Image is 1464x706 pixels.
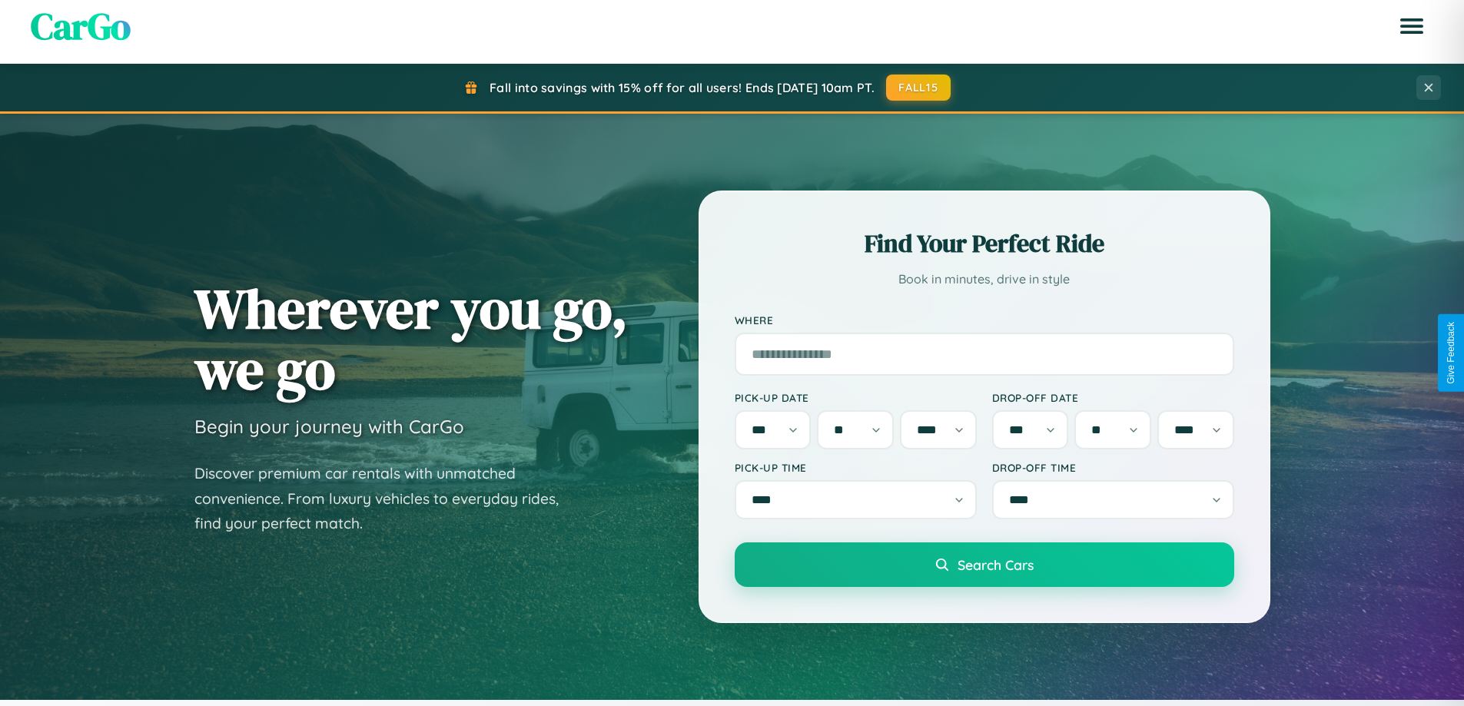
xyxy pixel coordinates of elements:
h1: Wherever you go, we go [194,278,628,399]
button: Search Cars [735,542,1234,587]
p: Book in minutes, drive in style [735,268,1234,290]
span: CarGo [31,1,131,51]
h3: Begin your journey with CarGo [194,415,464,438]
button: Open menu [1390,5,1433,48]
span: Search Cars [958,556,1034,573]
label: Pick-up Time [735,461,977,474]
button: FALL15 [886,75,951,101]
label: Where [735,313,1234,326]
p: Discover premium car rentals with unmatched convenience. From luxury vehicles to everyday rides, ... [194,461,579,536]
label: Drop-off Date [992,391,1234,404]
label: Drop-off Time [992,461,1234,474]
label: Pick-up Date [735,391,977,404]
div: Give Feedback [1446,322,1456,384]
span: Fall into savings with 15% off for all users! Ends [DATE] 10am PT. [490,80,875,95]
h2: Find Your Perfect Ride [735,227,1234,260]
